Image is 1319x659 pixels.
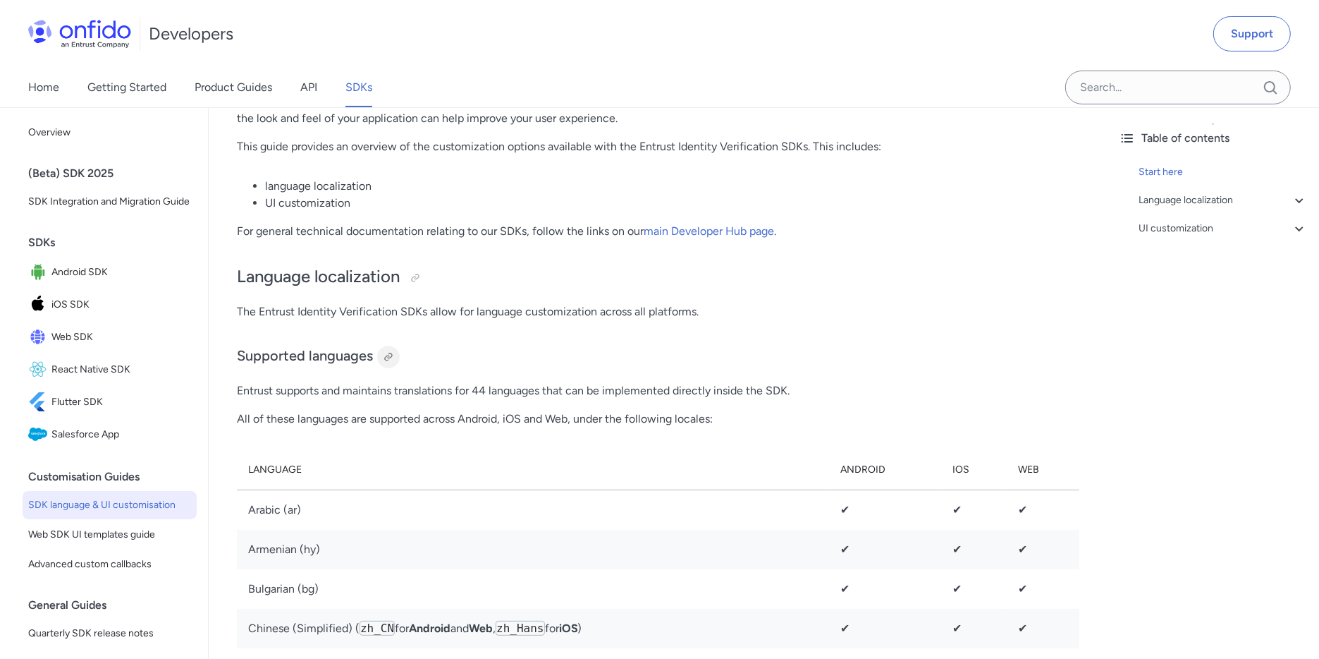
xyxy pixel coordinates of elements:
strong: Web [469,622,493,635]
a: API [300,68,317,107]
code: zh_Hans [496,621,544,636]
h2: Language localization [237,265,1079,289]
p: The Entrust Identity Verification SDKs have multiple customizable features that provide flexibili... [237,93,1079,127]
a: UI customization [1139,220,1308,237]
h3: Supported languages [237,346,1079,368]
a: Product Guides [195,68,272,107]
p: All of these languages are supported across Android, iOS and Web, under the following locales: [237,411,1079,428]
code: zh_CN [360,621,395,636]
td: ✔ [941,530,1007,569]
a: Web SDK UI templates guide [23,521,197,549]
a: IconFlutter SDKFlutter SDK [23,387,197,418]
span: Flutter SDK [51,392,191,412]
span: React Native SDK [51,360,191,380]
img: IconWeb SDK [28,327,51,347]
td: Chinese (Simplified) ( for and , for ) [237,609,829,648]
h1: Developers [149,23,233,45]
p: For general technical documentation relating to our SDKs, follow the links on our . [237,223,1079,240]
a: IconiOS SDKiOS SDK [23,289,197,320]
img: Onfido Logo [28,20,131,48]
img: IconFlutter SDK [28,392,51,412]
a: IconAndroid SDKAndroid SDK [23,257,197,288]
p: Entrust supports and maintains translations for 44 languages that can be implemented directly ins... [237,382,1079,399]
a: SDK Integration and Migration Guide [23,188,197,216]
div: SDKs [28,229,202,257]
div: Customisation Guides [28,463,202,491]
a: Overview [23,119,197,147]
div: General Guides [28,591,202,619]
div: (Beta) SDK 2025 [28,159,202,188]
a: Start here [1139,164,1308,181]
td: ✔ [829,490,941,530]
a: Getting Started [87,68,166,107]
td: ✔ [829,569,941,609]
th: Web [1007,450,1079,490]
li: language localization [265,178,1079,195]
input: Onfido search input field [1065,71,1291,104]
a: Advanced custom callbacks [23,550,197,579]
a: IconSalesforce AppSalesforce App [23,419,197,450]
div: Table of contents [1119,130,1308,147]
a: Language localization [1139,192,1308,209]
a: Quarterly SDK release notes [23,619,197,648]
th: iOS [941,450,1007,490]
td: ✔ [1007,609,1079,648]
a: IconReact Native SDKReact Native SDK [23,354,197,385]
img: IconiOS SDK [28,295,51,315]
img: IconAndroid SDK [28,262,51,282]
td: ✔ [829,609,941,648]
span: Quarterly SDK release notes [28,625,191,642]
img: IconReact Native SDK [28,360,51,380]
span: Overview [28,124,191,141]
span: Advanced custom callbacks [28,556,191,573]
td: ✔ [829,530,941,569]
a: IconWeb SDKWeb SDK [23,322,197,353]
span: Android SDK [51,262,191,282]
td: ✔ [1007,490,1079,530]
td: ✔ [1007,530,1079,569]
a: main Developer Hub page [644,224,774,238]
strong: iOS [559,622,578,635]
td: Armenian (hy) [237,530,829,569]
td: Arabic (ar) [237,490,829,530]
a: Home [28,68,59,107]
th: Language [237,450,829,490]
a: Support [1213,16,1291,52]
td: ✔ [941,490,1007,530]
span: SDK Integration and Migration Guide [28,193,191,210]
span: SDK language & UI customisation [28,497,191,514]
a: SDK language & UI customisation [23,491,197,519]
th: Android [829,450,941,490]
span: Web SDK UI templates guide [28,526,191,543]
span: iOS SDK [51,295,191,315]
td: Bulgarian (bg) [237,569,829,609]
img: IconSalesforce App [28,425,51,445]
a: SDKs [345,68,372,107]
span: Web SDK [51,327,191,347]
strong: Android [409,622,450,635]
td: ✔ [1007,569,1079,609]
p: This guide provides an overview of the customization options available with the Entrust Identity ... [237,138,1079,155]
li: UI customization [265,195,1079,212]
td: ✔ [941,569,1007,609]
p: The Entrust Identity Verification SDKs allow for language customization across all platforms. [237,303,1079,320]
td: ✔ [941,609,1007,648]
span: Salesforce App [51,425,191,445]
